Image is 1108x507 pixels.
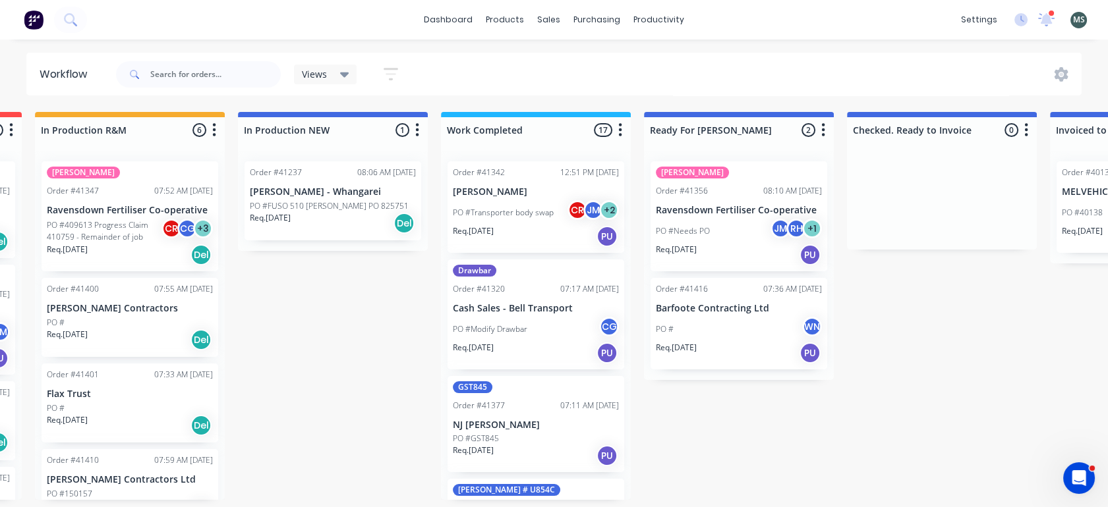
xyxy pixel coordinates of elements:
[453,419,619,431] p: NJ [PERSON_NAME]
[47,283,99,295] div: Order #41400
[453,225,494,237] p: Req. [DATE]
[531,10,567,30] div: sales
[448,259,624,369] div: DrawbarOrder #4132007:17 AM [DATE]Cash Sales - Bell TransportPO #Modify DrawbarCGReq.[DATE]PU
[47,369,99,381] div: Order #41401
[583,200,603,220] div: JM
[47,244,88,255] p: Req. [DATE]
[394,213,415,234] div: Del
[453,433,499,444] p: PO #GST845
[597,342,618,363] div: PU
[597,445,618,466] div: PU
[453,283,505,295] div: Order #41320
[42,161,218,271] div: [PERSON_NAME]Order #4134707:52 AM [DATE]Ravensdown Fertiliser Co-operativePO #409613 Progress Cla...
[599,200,619,220] div: + 2
[802,219,822,238] div: + 1
[453,303,619,314] p: Cash Sales - Bell Transport
[453,400,505,412] div: Order #41377
[656,323,674,335] p: PO #
[47,329,88,340] p: Req. [DATE]
[800,244,821,265] div: PU
[453,444,494,456] p: Req. [DATE]
[47,388,213,400] p: Flax Trust
[42,363,218,442] div: Order #4140107:33 AM [DATE]Flax TrustPO #Req.[DATE]Del
[177,219,197,238] div: CG
[357,167,416,178] div: 08:06 AM [DATE]
[448,161,624,253] div: Order #4134212:51 PM [DATE][PERSON_NAME]PO #Transporter body swapCRJM+2Req.[DATE]PU
[24,10,44,30] img: Factory
[656,167,729,178] div: [PERSON_NAME]
[154,369,213,381] div: 07:33 AM [DATE]
[599,317,619,336] div: CG
[190,244,212,265] div: Del
[453,342,494,354] p: Req. [DATE]
[154,454,213,466] div: 07:59 AM [DATE]
[417,10,479,30] a: dashboard
[786,219,806,238] div: RH
[771,219,790,238] div: JM
[250,186,416,198] p: [PERSON_NAME] - Whangarei
[47,303,213,314] p: [PERSON_NAME] Contractors
[193,219,213,238] div: + 3
[453,381,492,393] div: GST845
[453,323,527,335] p: PO #Modify Drawbar
[567,10,627,30] div: purchasing
[453,265,496,277] div: Drawbar
[1073,14,1085,26] span: MS
[651,161,827,271] div: [PERSON_NAME]Order #4135608:10 AM [DATE]Ravensdown Fertiliser Co-operativePO #Needs POJMRH+1Req.[...
[656,185,708,197] div: Order #41356
[656,205,822,216] p: Ravensdown Fertiliser Co-operative
[47,219,161,243] p: PO #409613 Progress Claim 410759 - Remainder of job
[763,185,822,197] div: 08:10 AM [DATE]
[154,283,213,295] div: 07:55 AM [DATE]
[560,283,619,295] div: 07:17 AM [DATE]
[47,205,213,216] p: Ravensdown Fertiliser Co-operative
[47,488,92,500] p: PO #150157
[656,244,697,255] p: Req. [DATE]
[453,484,560,496] div: [PERSON_NAME] # U854C
[560,167,619,178] div: 12:51 PM [DATE]
[42,278,218,357] div: Order #4140007:55 AM [DATE][PERSON_NAME] ContractorsPO #Req.[DATE]Del
[1062,207,1103,219] p: PO #40138
[302,67,327,81] span: Views
[954,10,1004,30] div: settings
[627,10,691,30] div: productivity
[560,400,619,412] div: 07:11 AM [DATE]
[40,67,94,82] div: Workflow
[800,342,821,363] div: PU
[656,303,822,314] p: Barfoote Contracting Ltd
[47,185,99,197] div: Order #41347
[568,200,587,220] div: CR
[651,278,827,369] div: Order #4141607:36 AM [DATE]Barfoote Contracting LtdPO #WNReq.[DATE]PU
[453,207,554,219] p: PO #Transporter body swap
[47,414,88,426] p: Req. [DATE]
[656,225,710,237] p: PO #Needs PO
[245,161,421,240] div: Order #4123708:06 AM [DATE][PERSON_NAME] - WhangareiPO #FUSO 510 [PERSON_NAME] PO 825751Req.[DATE...
[47,167,120,178] div: [PERSON_NAME]
[763,283,822,295] div: 07:36 AM [DATE]
[1063,462,1095,494] iframe: Intercom live chat
[597,226,618,247] div: PU
[250,200,409,212] p: PO #FUSO 510 [PERSON_NAME] PO 825751
[154,185,213,197] div: 07:52 AM [DATE]
[190,329,212,350] div: Del
[453,186,619,198] p: [PERSON_NAME]
[150,61,281,88] input: Search for orders...
[1062,225,1103,237] p: Req. [DATE]
[47,454,99,466] div: Order #41410
[479,10,531,30] div: products
[161,219,181,238] div: CR
[47,402,65,414] p: PO #
[802,317,822,336] div: WN
[190,415,212,436] div: Del
[453,167,505,178] div: Order #41342
[656,283,708,295] div: Order #41416
[47,317,65,329] p: PO #
[656,342,697,354] p: Req. [DATE]
[448,376,624,473] div: GST845Order #4137707:11 AM [DATE]NJ [PERSON_NAME]PO #GST845Req.[DATE]PU
[250,167,302,178] div: Order #41237
[47,474,213,485] p: [PERSON_NAME] Contractors Ltd
[250,212,291,224] p: Req. [DATE]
